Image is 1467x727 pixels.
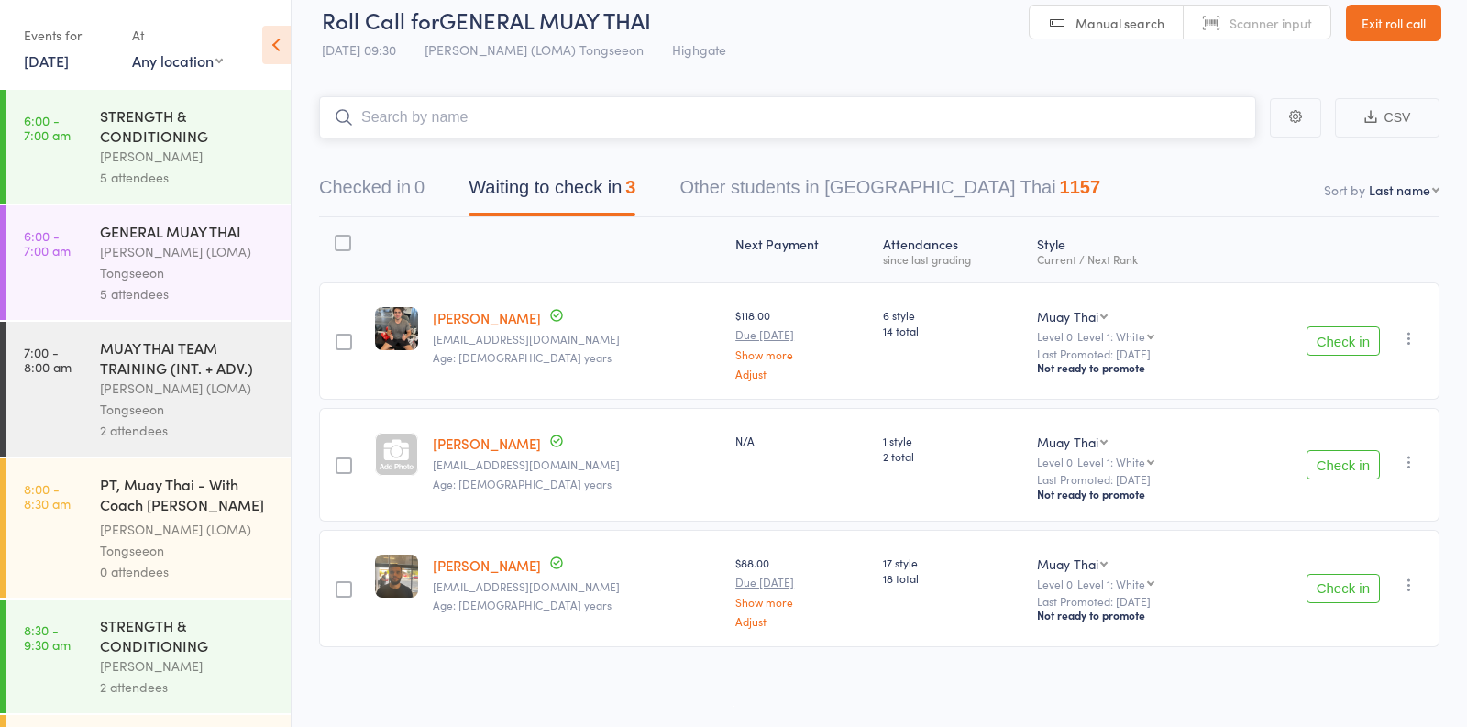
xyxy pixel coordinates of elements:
[439,5,651,35] span: GENERAL MUAY THAI
[1037,456,1220,468] div: Level 0
[735,596,868,608] a: Show more
[1037,595,1220,608] small: Last Promoted: [DATE]
[100,167,275,188] div: 5 attendees
[1037,360,1220,375] div: Not ready to promote
[100,420,275,441] div: 2 attendees
[1037,253,1220,265] div: Current / Next Rank
[735,576,868,589] small: Due [DATE]
[24,20,114,50] div: Events for
[625,177,635,197] div: 3
[735,307,868,380] div: $118.00
[322,5,439,35] span: Roll Call for
[1077,456,1145,468] div: Level 1: White
[433,308,541,327] a: [PERSON_NAME]
[1307,326,1380,356] button: Check in
[1037,330,1220,342] div: Level 0
[883,433,1022,448] span: 1 style
[375,307,418,350] img: image1728437930.png
[1037,433,1098,451] div: Muay Thai
[883,253,1022,265] div: since last grading
[469,168,635,216] button: Waiting to check in3
[100,337,275,378] div: MUAY THAI TEAM TRAINING (INT. + ADV.)
[24,50,69,71] a: [DATE]
[6,600,291,713] a: 8:30 -9:30 amSTRENGTH & CONDITIONING[PERSON_NAME]2 attendees
[24,622,71,652] time: 8:30 - 9:30 am
[6,205,291,320] a: 6:00 -7:00 amGENERAL MUAY THAI[PERSON_NAME] (LOMA) Tongseeon5 attendees
[6,458,291,598] a: 8:00 -8:30 amPT, Muay Thai - With Coach [PERSON_NAME] (30 minutes)[PERSON_NAME] (LOMA) Tongseeon0...
[6,90,291,204] a: 6:00 -7:00 amSTRENGTH & CONDITIONING[PERSON_NAME]5 attendees
[100,241,275,283] div: [PERSON_NAME] (LOMA) Tongseeon
[735,433,868,448] div: N/A
[24,481,71,511] time: 8:00 - 8:30 am
[1307,574,1380,603] button: Check in
[100,146,275,167] div: [PERSON_NAME]
[24,345,72,374] time: 7:00 - 8:00 am
[1037,487,1220,501] div: Not ready to promote
[132,50,223,71] div: Any location
[876,226,1030,274] div: Atten­dances
[1230,14,1312,32] span: Scanner input
[1077,578,1145,589] div: Level 1: White
[1075,14,1164,32] span: Manual search
[322,40,396,59] span: [DATE] 09:30
[1037,307,1098,325] div: Muay Thai
[100,283,275,304] div: 5 attendees
[433,580,722,593] small: louisperrin21850@outlook.fr
[1037,578,1220,589] div: Level 0
[883,570,1022,586] span: 18 total
[132,20,223,50] div: At
[100,561,275,582] div: 0 attendees
[883,448,1022,464] span: 2 total
[100,615,275,655] div: STRENGTH & CONDITIONING
[1346,5,1441,41] a: Exit roll call
[1037,473,1220,486] small: Last Promoted: [DATE]
[1335,98,1439,138] button: CSV
[433,349,612,365] span: Age: [DEMOGRAPHIC_DATA] years
[1037,347,1220,360] small: Last Promoted: [DATE]
[728,226,876,274] div: Next Payment
[1037,555,1098,573] div: Muay Thai
[1324,181,1365,199] label: Sort by
[735,555,868,627] div: $88.00
[414,177,425,197] div: 0
[319,96,1256,138] input: Search by name
[319,168,425,216] button: Checked in0
[433,458,722,471] small: vincenzomarroni.vm@gmail.com
[1060,177,1101,197] div: 1157
[433,556,541,575] a: [PERSON_NAME]
[735,348,868,360] a: Show more
[672,40,726,59] span: Highgate
[433,434,541,453] a: [PERSON_NAME]
[883,307,1022,323] span: 6 style
[24,113,71,142] time: 6:00 - 7:00 am
[100,221,275,241] div: GENERAL MUAY THAI
[883,323,1022,338] span: 14 total
[24,228,71,258] time: 6:00 - 7:00 am
[100,378,275,420] div: [PERSON_NAME] (LOMA) Tongseeon
[735,328,868,341] small: Due [DATE]
[100,474,275,519] div: PT, Muay Thai - With Coach [PERSON_NAME] (30 minutes)
[6,322,291,457] a: 7:00 -8:00 amMUAY THAI TEAM TRAINING (INT. + ADV.)[PERSON_NAME] (LOMA) Tongseeon2 attendees
[100,677,275,698] div: 2 attendees
[100,655,275,677] div: [PERSON_NAME]
[679,168,1100,216] button: Other students in [GEOGRAPHIC_DATA] Thai1157
[1030,226,1228,274] div: Style
[883,555,1022,570] span: 17 style
[100,519,275,561] div: [PERSON_NAME] (LOMA) Tongseeon
[425,40,644,59] span: [PERSON_NAME] (LOMA) Tongseeon
[433,476,612,491] span: Age: [DEMOGRAPHIC_DATA] years
[100,105,275,146] div: STRENGTH & CONDITIONING
[735,615,868,627] a: Adjust
[735,368,868,380] a: Adjust
[1037,608,1220,622] div: Not ready to promote
[433,597,612,612] span: Age: [DEMOGRAPHIC_DATA] years
[1077,330,1145,342] div: Level 1: White
[1307,450,1380,479] button: Check in
[375,555,418,598] img: image1745625401.png
[1369,181,1430,199] div: Last name
[433,333,722,346] small: leolarkins108@gmail.com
